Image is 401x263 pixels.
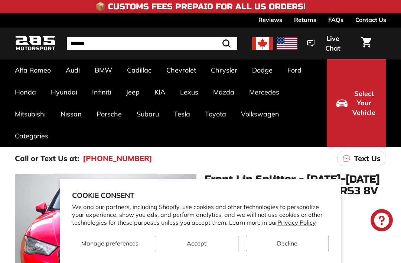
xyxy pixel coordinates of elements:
h1: Front Lip Splitter - [DATE]-[DATE] Audi A3 / A3 S-line / S3 / RS3 8V Sedan [205,174,386,208]
button: Live Chat [297,29,357,57]
button: Decline [246,236,329,251]
a: Nissan [53,103,89,125]
a: Reviews [258,13,282,26]
a: Porsche [89,103,129,125]
a: Text Us [337,151,386,166]
span: Manage preferences [81,240,138,247]
a: Mazda [206,81,242,103]
a: Lexus [173,81,206,103]
a: Ford [280,59,309,81]
a: Infiniti [85,81,118,103]
span: Live Chat [318,34,347,53]
a: FAQs [328,13,343,26]
inbox-online-store-chat: Shopify online store chat [368,209,395,233]
a: Honda [7,81,43,103]
h4: 📦 Customs Fees Prepaid for All US Orders! [95,2,306,11]
a: Tesla [166,103,198,125]
a: KIA [147,81,173,103]
a: Dodge [245,59,280,81]
p: We and our partners, including Shopify, use cookies and other technologies to personalize your ex... [72,203,329,226]
a: Subaru [129,103,166,125]
a: Mercedes [242,81,287,103]
a: Privacy Policy [277,219,316,226]
a: BMW [87,59,120,81]
a: [PHONE_NUMBER] [83,153,152,164]
button: Accept [155,236,238,251]
button: Select Your Vehicle [327,59,386,147]
a: Mitsubishi [7,103,53,125]
input: Search [67,37,237,50]
a: Jeep [118,81,147,103]
a: Toyota [198,103,234,125]
a: Chrysler [203,59,245,81]
a: Audi [58,59,87,81]
a: Volkswagen [234,103,287,125]
p: Call or Text Us at: [15,153,79,164]
p: Text Us [354,153,381,164]
a: Returns [294,13,316,26]
a: Contact Us [355,13,386,26]
a: Categories [7,125,56,147]
a: Cart [357,31,376,56]
button: Manage preferences [72,236,147,251]
a: Cadillac [120,59,159,81]
h2: Cookie consent [72,191,329,200]
a: Alfa Romeo [7,59,58,81]
img: Logo_285_Motorsport_areodynamics_components [15,35,56,52]
a: Hyundai [43,81,85,103]
a: Chevrolet [159,59,203,81]
span: Select Your Vehicle [351,89,376,118]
